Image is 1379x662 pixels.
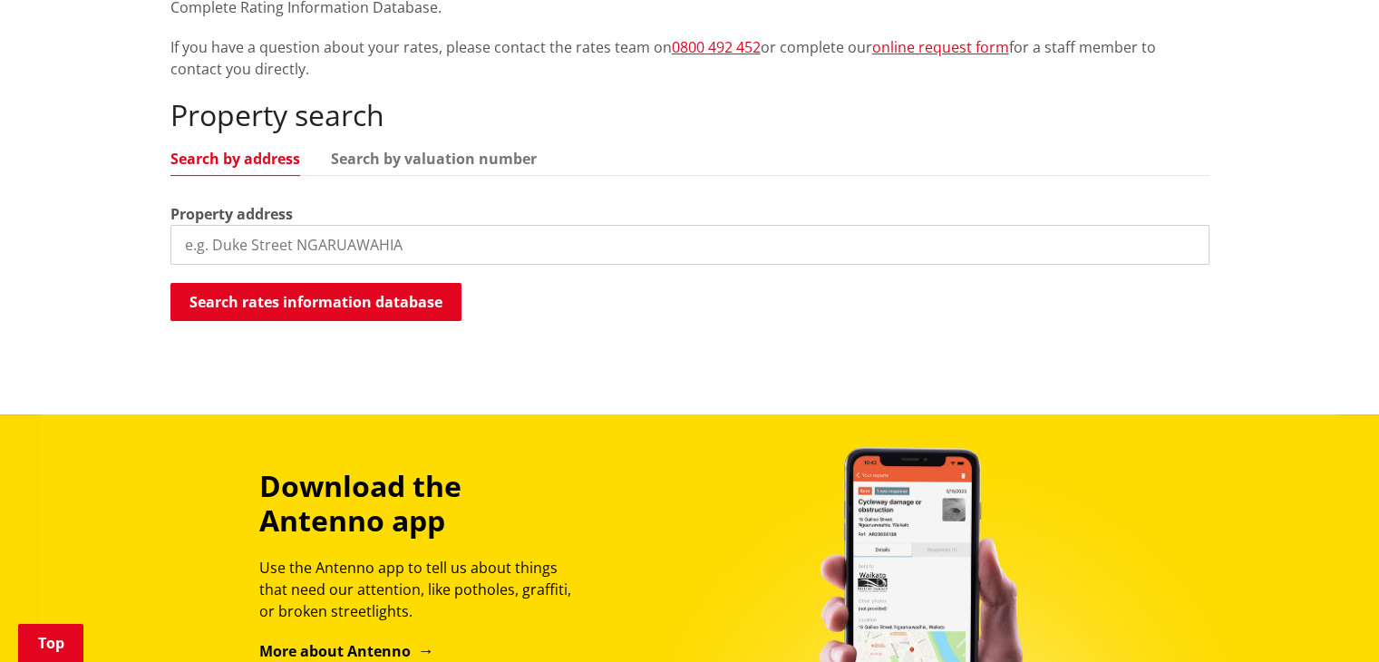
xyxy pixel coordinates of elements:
a: online request form [872,37,1009,57]
label: Property address [170,203,293,225]
input: e.g. Duke Street NGARUAWAHIA [170,225,1209,265]
a: Top [18,624,83,662]
button: Search rates information database [170,283,461,321]
h3: Download the Antenno app [259,469,588,539]
h2: Property search [170,98,1209,132]
p: If you have a question about your rates, please contact the rates team on or complete our for a s... [170,36,1209,80]
iframe: Messenger Launcher [1296,586,1361,651]
a: More about Antenno [259,641,434,661]
a: Search by address [170,151,300,166]
a: 0800 492 452 [672,37,761,57]
a: Search by valuation number [331,151,537,166]
p: Use the Antenno app to tell us about things that need our attention, like potholes, graffiti, or ... [259,557,588,622]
